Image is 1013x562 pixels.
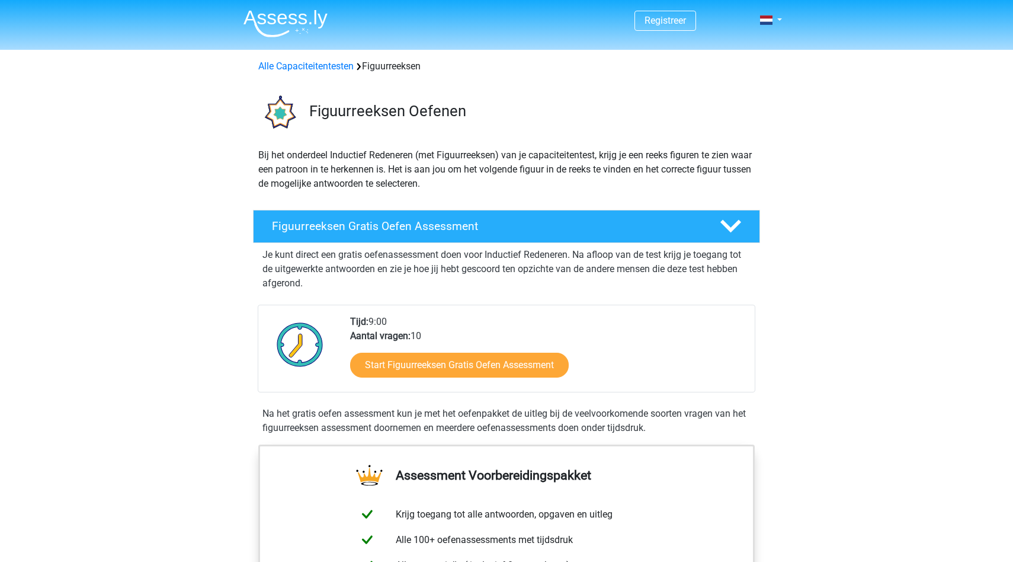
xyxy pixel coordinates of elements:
[258,60,354,72] a: Alle Capaciteitentesten
[270,315,330,374] img: Klok
[258,407,755,435] div: Na het gratis oefen assessment kun je met het oefenpakket de uitleg bij de veelvoorkomende soorte...
[262,248,751,290] p: Je kunt direct een gratis oefenassessment doen voor Inductief Redeneren. Na afloop van de test kr...
[272,219,701,233] h4: Figuurreeksen Gratis Oefen Assessment
[341,315,754,392] div: 9:00 10
[350,316,368,327] b: Tijd:
[309,102,751,120] h3: Figuurreeksen Oefenen
[248,210,765,243] a: Figuurreeksen Gratis Oefen Assessment
[254,88,304,138] img: figuurreeksen
[645,15,686,26] a: Registreer
[258,148,755,191] p: Bij het onderdeel Inductief Redeneren (met Figuurreeksen) van je capaciteitentest, krijg je een r...
[350,330,411,341] b: Aantal vragen:
[243,9,328,37] img: Assessly
[350,353,569,378] a: Start Figuurreeksen Gratis Oefen Assessment
[254,59,759,74] div: Figuurreeksen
